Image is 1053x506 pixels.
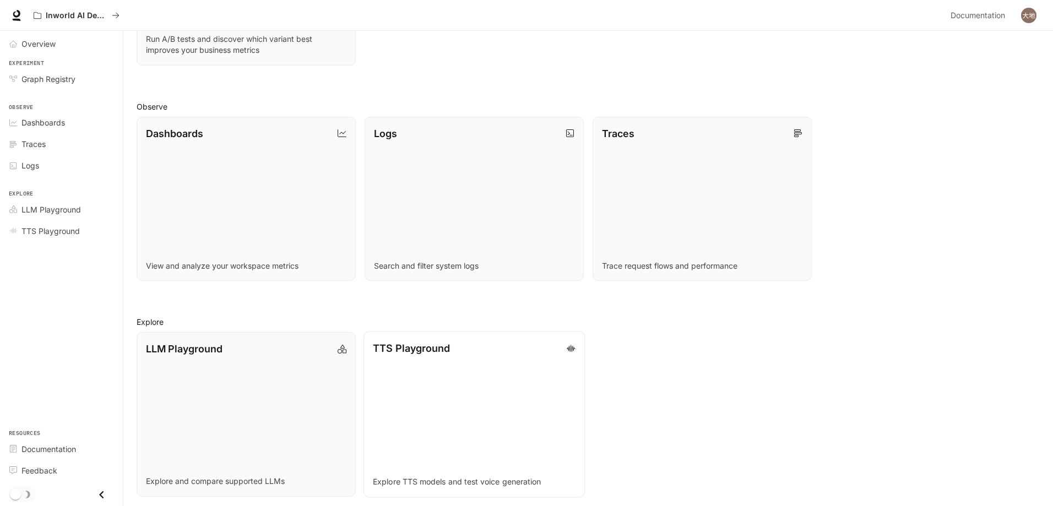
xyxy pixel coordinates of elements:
span: Overview [21,38,56,50]
span: TTS Playground [21,225,80,237]
a: TTS PlaygroundExplore TTS models and test voice generation [363,331,585,497]
p: Search and filter system logs [374,260,574,271]
a: LogsSearch and filter system logs [365,117,584,281]
p: Run A/B tests and discover which variant best improves your business metrics [146,34,346,56]
span: Traces [21,138,46,150]
p: Explore TTS models and test voice generation [373,477,576,488]
p: View and analyze your workspace metrics [146,260,346,271]
a: Logs [4,156,118,175]
a: Traces [4,134,118,154]
span: Logs [21,160,39,171]
p: Explore and compare supported LLMs [146,476,346,487]
a: DashboardsView and analyze your workspace metrics [137,117,356,281]
a: TTS Playground [4,221,118,241]
button: Close drawer [89,483,114,506]
button: User avatar [1018,4,1040,26]
span: LLM Playground [21,204,81,215]
a: Overview [4,34,118,53]
span: Graph Registry [21,73,75,85]
a: Documentation [4,439,118,459]
a: Feedback [4,461,118,480]
span: Documentation [21,443,76,455]
a: Dashboards [4,113,118,132]
h2: Observe [137,101,1040,112]
span: Dashboards [21,117,65,128]
p: Dashboards [146,126,203,141]
span: Dark mode toggle [10,488,21,500]
p: TTS Playground [373,341,450,356]
a: TracesTrace request flows and performance [593,117,812,281]
a: LLM PlaygroundExplore and compare supported LLMs [137,332,356,497]
a: LLM Playground [4,200,118,219]
a: Documentation [946,4,1013,26]
img: User avatar [1021,8,1036,23]
p: LLM Playground [146,341,222,356]
span: Documentation [951,9,1005,23]
p: Traces [602,126,634,141]
a: Graph Registry [4,69,118,89]
p: Trace request flows and performance [602,260,802,271]
p: Inworld AI Demos [46,11,107,20]
span: Feedback [21,465,57,476]
h2: Explore [137,316,1040,328]
p: Logs [374,126,397,141]
button: All workspaces [29,4,124,26]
